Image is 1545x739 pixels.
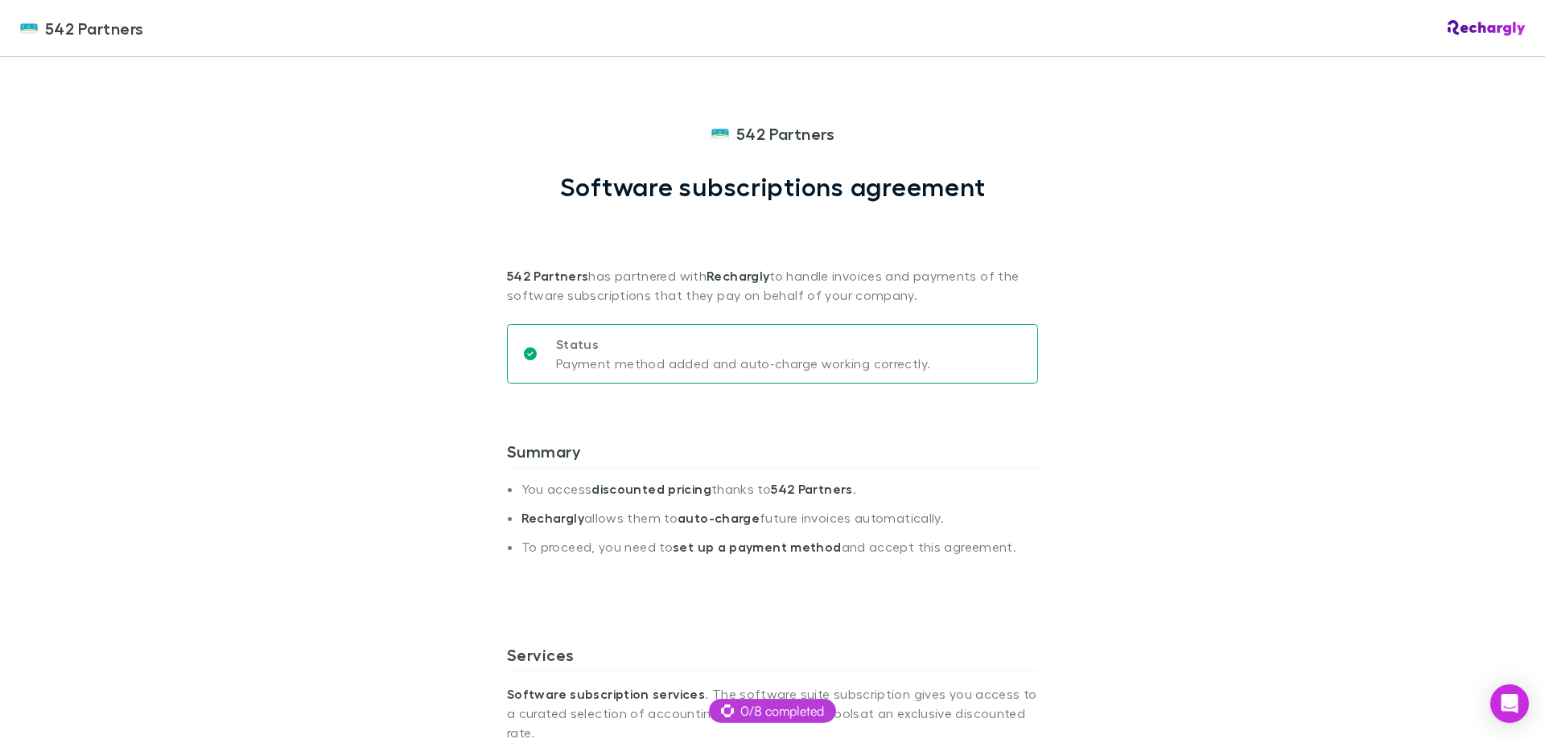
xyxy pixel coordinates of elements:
[507,441,1038,467] h3: Summary
[45,16,144,40] span: 542 Partners
[678,510,760,526] strong: auto-charge
[1490,684,1529,723] div: Open Intercom Messenger
[521,539,1038,568] li: To proceed, you need to and accept this agreement.
[556,354,930,373] p: Payment method added and auto-charge working correctly.
[736,121,835,146] span: 542 Partners
[771,481,852,497] strong: 542 Partners
[521,481,1038,510] li: You access thanks to .
[673,539,841,555] strong: set up a payment method
[556,335,930,354] p: Status
[19,18,39,38] img: 542 Partners's Logo
[507,202,1038,305] p: has partnered with to handle invoices and payments of the software subscriptions that they pay on...
[521,510,584,526] strong: Rechargly
[507,645,1038,671] h3: Services
[707,268,769,284] strong: Rechargly
[507,268,588,284] strong: 542 Partners
[591,481,711,497] strong: discounted pricing
[507,686,705,702] strong: Software subscription services
[711,124,730,143] img: 542 Partners's Logo
[560,171,986,202] h1: Software subscriptions agreement
[1448,20,1526,36] img: Rechargly Logo
[521,510,1038,539] li: allows them to future invoices automatically.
